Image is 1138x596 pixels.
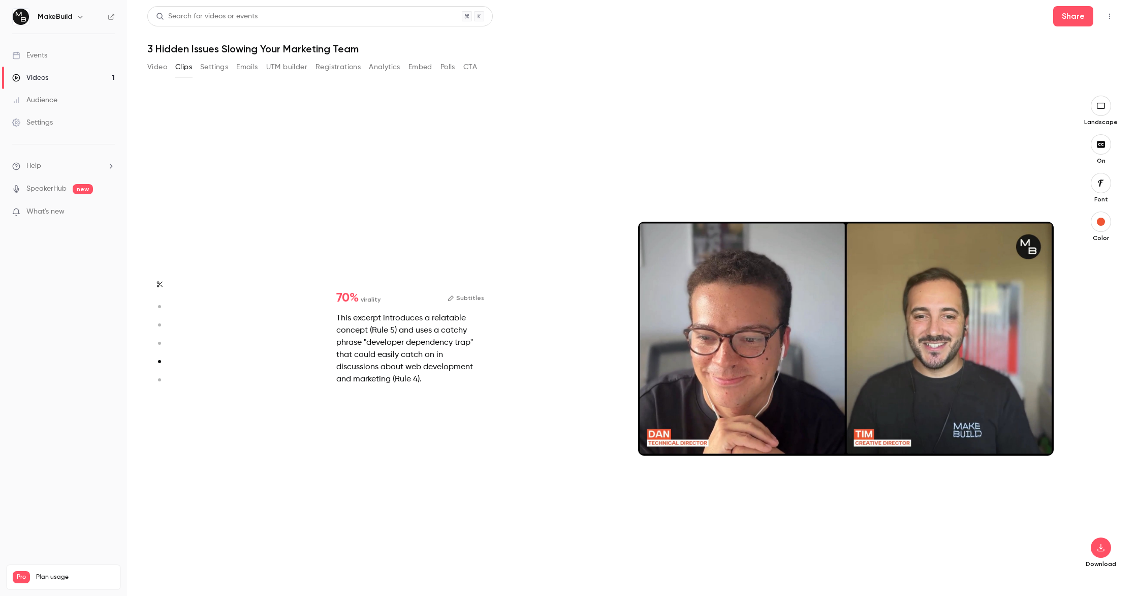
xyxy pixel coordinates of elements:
a: SpeakerHub [26,184,67,194]
p: Download [1085,560,1117,568]
div: Settings [12,117,53,128]
p: Font [1085,195,1117,203]
div: Videos [12,73,48,83]
div: Events [12,50,47,61]
p: Landscape [1084,118,1118,126]
p: On [1085,157,1117,165]
span: new [73,184,93,194]
span: What's new [26,206,65,217]
div: Audience [12,95,57,105]
button: UTM builder [266,59,307,75]
button: Settings [200,59,228,75]
span: 70 % [336,292,359,304]
h6: MakeBuild [38,12,72,22]
button: Clips [175,59,192,75]
span: Help [26,161,41,171]
button: Subtitles [448,292,484,304]
button: Registrations [315,59,361,75]
li: help-dropdown-opener [12,161,115,171]
button: Embed [408,59,432,75]
img: MakeBuild [13,9,29,25]
p: Color [1085,234,1117,242]
button: CTA [463,59,477,75]
button: Top Bar Actions [1101,8,1118,24]
button: Video [147,59,167,75]
span: Pro [13,571,30,583]
button: Analytics [369,59,400,75]
div: Search for videos or events [156,11,258,22]
h1: 3 Hidden Issues Slowing Your Marketing Team [147,43,1118,55]
button: Share [1053,6,1093,26]
span: virality [361,295,381,304]
div: This excerpt introduces a relatable concept (Rule 5) and uses a catchy phrase "developer dependen... [336,312,484,385]
button: Emails [236,59,258,75]
button: Polls [440,59,455,75]
span: Plan usage [36,573,114,581]
iframe: Noticeable Trigger [103,207,115,217]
